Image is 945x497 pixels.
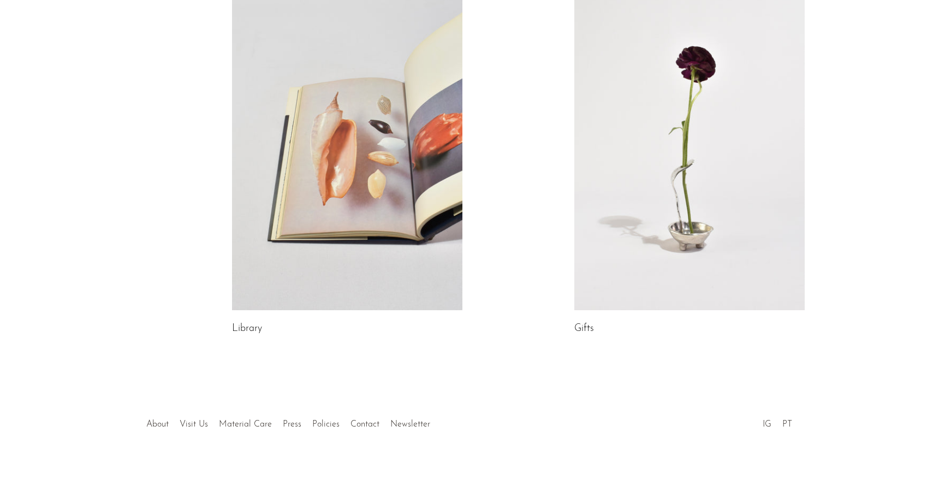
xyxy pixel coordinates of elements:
[232,324,262,334] a: Library
[350,420,379,429] a: Contact
[763,420,771,429] a: IG
[782,420,792,429] a: PT
[283,420,301,429] a: Press
[146,420,169,429] a: About
[574,324,594,334] a: Gifts
[180,420,208,429] a: Visit Us
[312,420,340,429] a: Policies
[219,420,272,429] a: Material Care
[141,411,436,432] ul: Quick links
[757,411,798,432] ul: Social Medias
